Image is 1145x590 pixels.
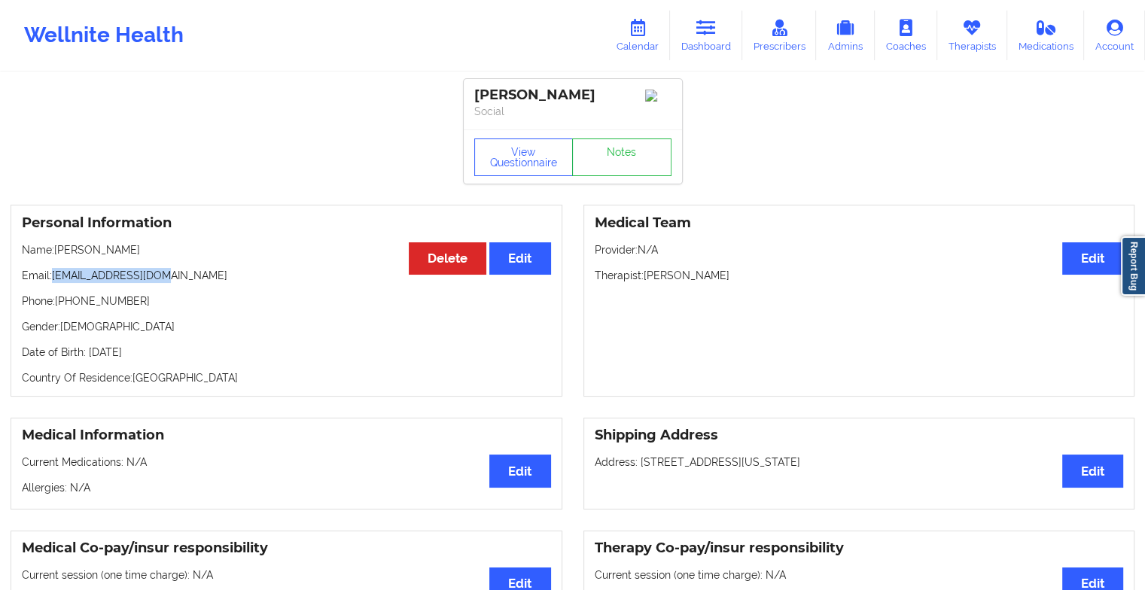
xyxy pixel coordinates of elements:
h3: Medical Information [22,427,551,444]
h3: Personal Information [22,214,551,232]
a: Medications [1007,11,1085,60]
a: Dashboard [670,11,742,60]
p: Email: [EMAIL_ADDRESS][DOMAIN_NAME] [22,268,551,283]
p: Current session (one time charge): N/A [22,567,551,582]
a: Therapists [937,11,1007,60]
a: Account [1084,11,1145,60]
p: Phone: [PHONE_NUMBER] [22,293,551,309]
p: Country Of Residence: [GEOGRAPHIC_DATA] [22,370,551,385]
p: Provider: N/A [595,242,1124,257]
p: Date of Birth: [DATE] [22,345,551,360]
button: Delete [409,242,486,275]
button: Edit [489,242,550,275]
h3: Shipping Address [595,427,1124,444]
h3: Medical Co-pay/insur responsibility [22,540,551,557]
a: Calendar [605,11,670,60]
p: Current Medications: N/A [22,455,551,470]
h3: Therapy Co-pay/insur responsibility [595,540,1124,557]
a: Notes [572,138,671,176]
img: Image%2Fplaceholer-image.png [645,90,671,102]
p: Current session (one time charge): N/A [595,567,1124,582]
h3: Medical Team [595,214,1124,232]
p: Gender: [DEMOGRAPHIC_DATA] [22,319,551,334]
p: Address: [STREET_ADDRESS][US_STATE] [595,455,1124,470]
a: Report Bug [1121,236,1145,296]
button: Edit [489,455,550,487]
p: Social [474,104,671,119]
button: View Questionnaire [474,138,574,176]
button: Edit [1062,455,1123,487]
button: Edit [1062,242,1123,275]
a: Admins [816,11,875,60]
div: [PERSON_NAME] [474,87,671,104]
a: Prescribers [742,11,817,60]
p: Allergies: N/A [22,480,551,495]
p: Therapist: [PERSON_NAME] [595,268,1124,283]
a: Coaches [875,11,937,60]
p: Name: [PERSON_NAME] [22,242,551,257]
